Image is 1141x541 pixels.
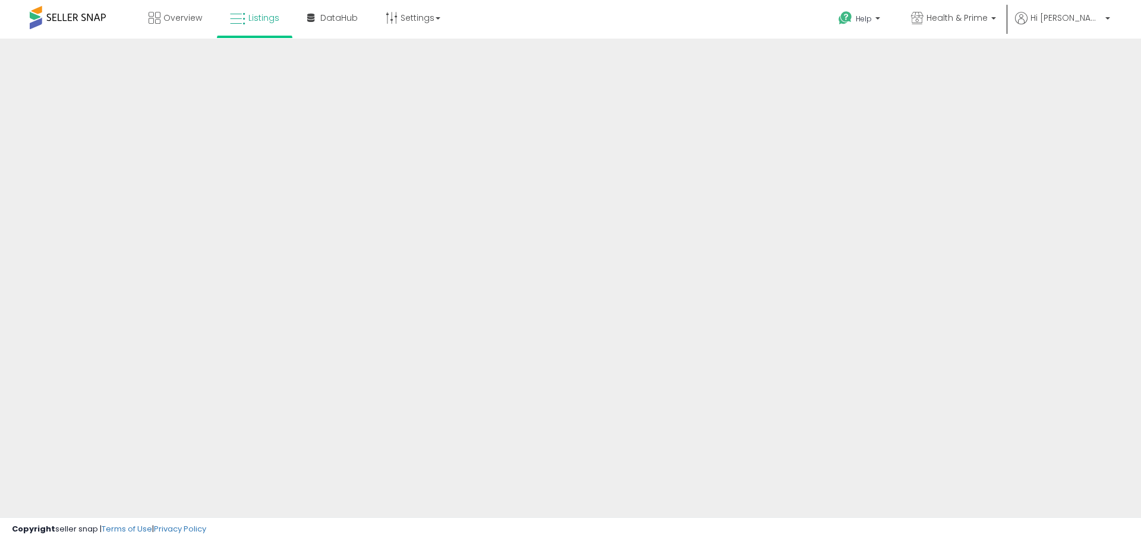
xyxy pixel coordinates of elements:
[248,12,279,24] span: Listings
[102,523,152,534] a: Terms of Use
[163,12,202,24] span: Overview
[838,11,853,26] i: Get Help
[1015,12,1110,39] a: Hi [PERSON_NAME]
[829,2,892,39] a: Help
[154,523,206,534] a: Privacy Policy
[1030,12,1102,24] span: Hi [PERSON_NAME]
[12,524,206,535] div: seller snap | |
[926,12,988,24] span: Health & Prime
[856,14,872,24] span: Help
[320,12,358,24] span: DataHub
[12,523,55,534] strong: Copyright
